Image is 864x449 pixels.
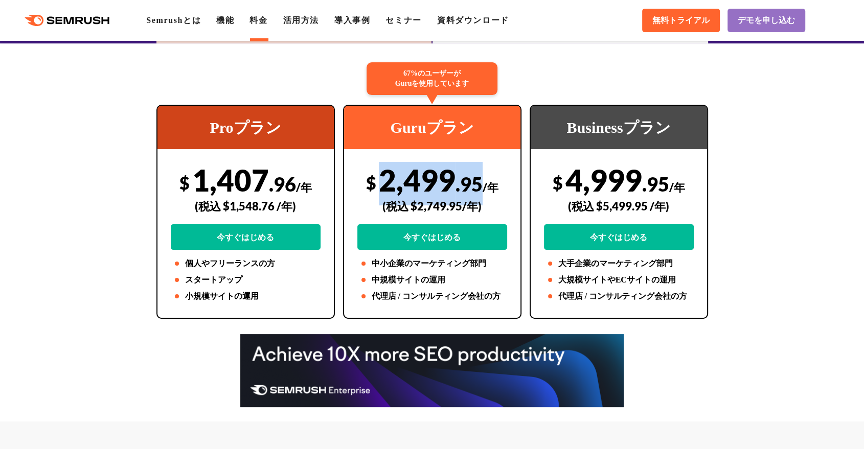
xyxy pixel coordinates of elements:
[483,180,498,194] span: /年
[544,274,694,286] li: 大規模サイトやECサイトの運用
[544,290,694,302] li: 代理店 / コンサルティング会社の方
[171,224,321,250] a: 今すぐはじめる
[642,172,669,196] span: .95
[249,16,267,25] a: 料金
[357,257,507,270] li: 中小企業のマーケティング部門
[171,290,321,302] li: 小規模サイトの運用
[283,16,319,25] a: 活用方法
[357,224,507,250] a: 今すぐはじめる
[437,16,509,25] a: 資料ダウンロード
[738,15,795,26] span: デモを申し込む
[357,162,507,250] div: 2,499
[171,274,321,286] li: スタートアップ
[357,274,507,286] li: 中規模サイトの運用
[553,172,563,193] span: $
[367,62,497,95] div: 67%のユーザーが Guruを使用しています
[344,106,520,149] div: Guruプラン
[157,106,334,149] div: Proプラン
[357,188,507,224] div: (税込 $2,749.95/年)
[385,16,421,25] a: セミナー
[179,172,190,193] span: $
[544,162,694,250] div: 4,999
[727,9,805,32] a: デモを申し込む
[171,257,321,270] li: 個人やフリーランスの方
[544,257,694,270] li: 大手企業のマーケティング部門
[544,224,694,250] a: 今すぐはじめる
[357,290,507,302] li: 代理店 / コンサルティング会社の方
[269,172,296,196] span: .96
[146,16,201,25] a: Semrushとは
[544,188,694,224] div: (税込 $5,499.95 /年)
[652,15,710,26] span: 無料トライアル
[642,9,720,32] a: 無料トライアル
[669,180,685,194] span: /年
[456,172,483,196] span: .95
[171,188,321,224] div: (税込 $1,548.76 /年)
[171,162,321,250] div: 1,407
[366,172,376,193] span: $
[296,180,312,194] span: /年
[216,16,234,25] a: 機能
[334,16,370,25] a: 導入事例
[531,106,707,149] div: Businessプラン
